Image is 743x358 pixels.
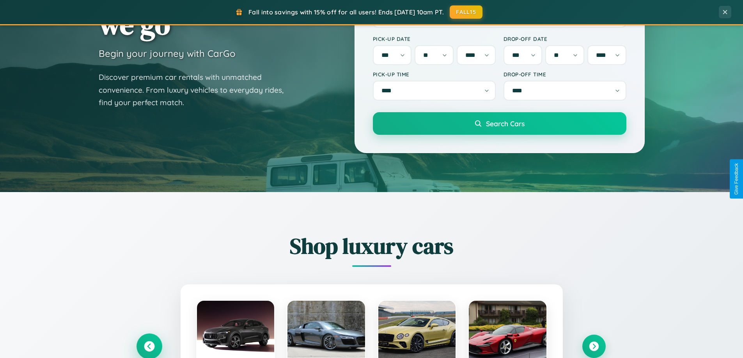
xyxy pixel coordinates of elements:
button: Search Cars [373,112,626,135]
div: Give Feedback [734,163,739,195]
label: Drop-off Time [504,71,626,78]
label: Pick-up Date [373,35,496,42]
span: Fall into savings with 15% off for all users! Ends [DATE] 10am PT. [248,8,444,16]
h3: Begin your journey with CarGo [99,48,236,59]
label: Drop-off Date [504,35,626,42]
span: Search Cars [486,119,525,128]
h2: Shop luxury cars [138,231,606,261]
button: FALL15 [450,5,482,19]
p: Discover premium car rentals with unmatched convenience. From luxury vehicles to everyday rides, ... [99,71,294,109]
label: Pick-up Time [373,71,496,78]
